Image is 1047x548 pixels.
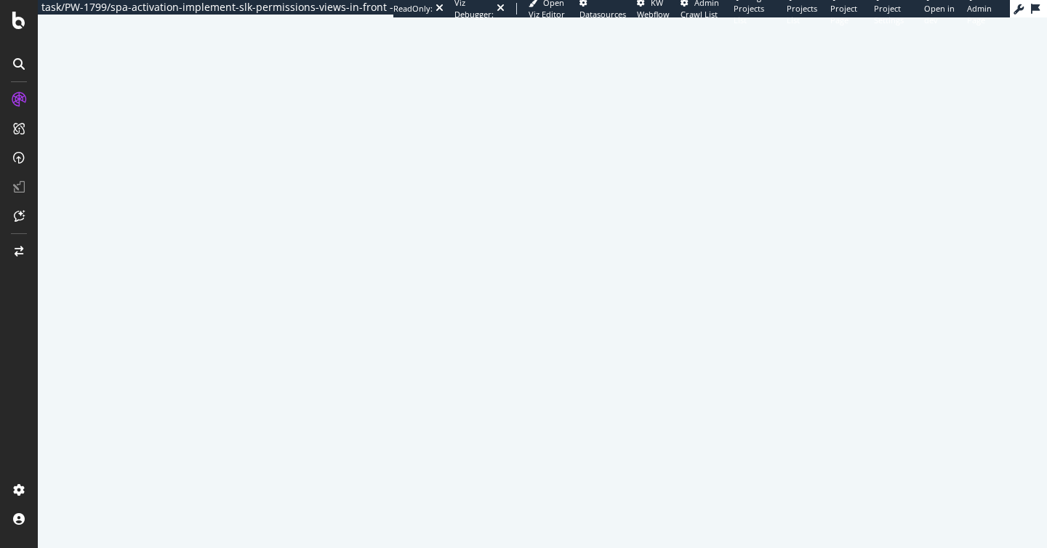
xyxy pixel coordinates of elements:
div: ReadOnly: [393,3,433,15]
div: animation [490,245,595,297]
span: Projects List [787,3,817,25]
span: Open in dev [924,3,955,25]
span: Project Settings [874,3,904,25]
span: Admin Page [967,3,992,25]
span: Project Page [830,3,857,25]
span: Datasources [579,9,626,20]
